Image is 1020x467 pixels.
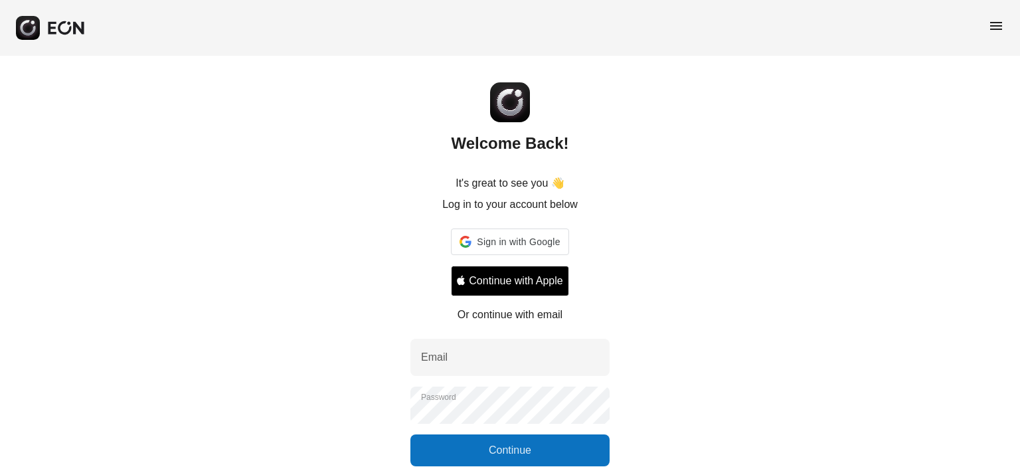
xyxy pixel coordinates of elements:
[442,197,578,213] p: Log in to your account below
[456,175,564,191] p: It's great to see you 👋
[988,18,1004,34] span: menu
[451,266,568,296] button: Signin with apple ID
[451,229,568,255] div: Sign in with Google
[410,434,610,466] button: Continue
[421,392,456,403] label: Password
[421,349,448,365] label: Email
[458,307,562,323] p: Or continue with email
[477,234,560,250] span: Sign in with Google
[452,133,569,154] h2: Welcome Back!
